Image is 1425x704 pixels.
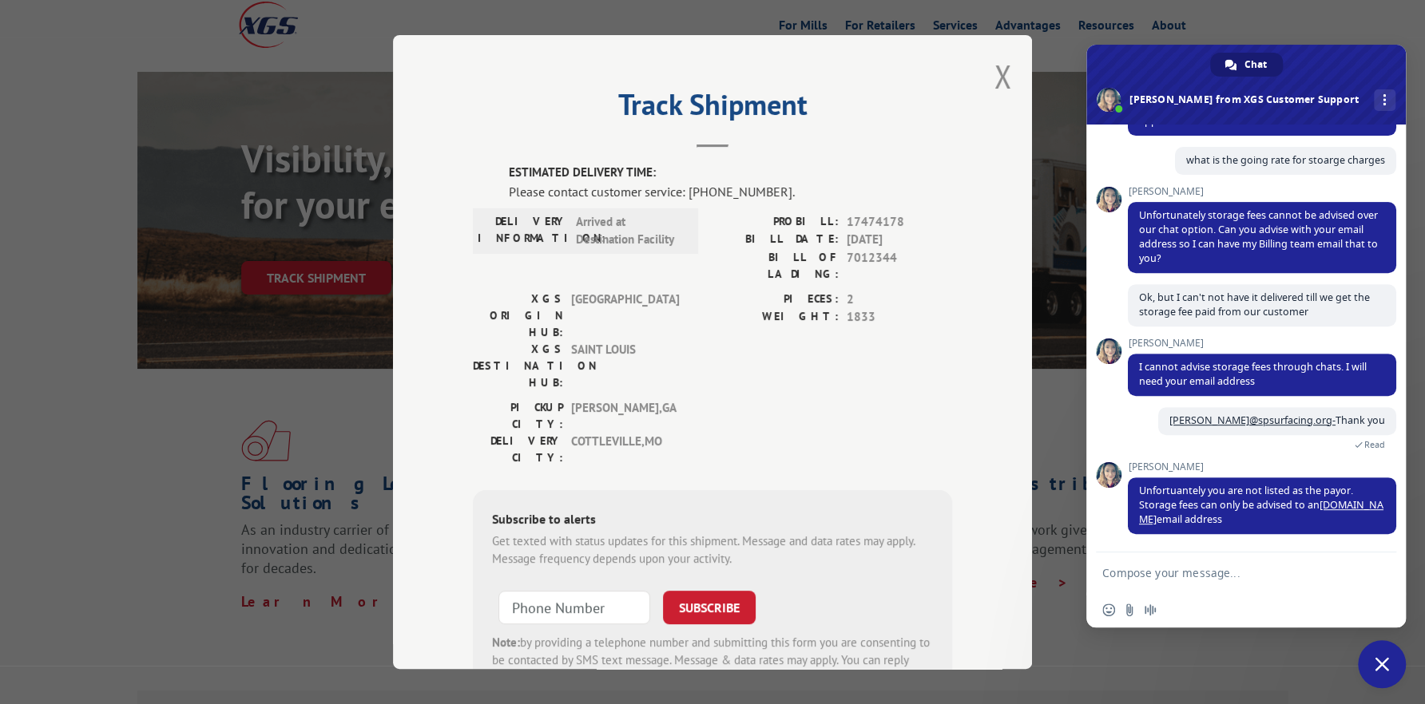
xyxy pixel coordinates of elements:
a: [PERSON_NAME]@spsurfacing.org- [1169,413,1336,427]
div: Get texted with status updates for this shipment. Message and data rates may apply. Message frequ... [492,532,933,568]
span: Ok, but I can't not have it delivered till we get the storage fee paid from our customer [1139,291,1370,318]
span: [PERSON_NAME] , GA [571,399,679,433]
span: Audio message [1144,603,1157,616]
label: PICKUP CITY: [473,399,563,433]
div: Chat [1210,53,1283,77]
span: Unfortunately storage fees cannot be advised over our chat option. Can you advise with your email... [1139,208,1378,265]
span: [DATE] [847,231,952,249]
span: Thank you [1169,413,1385,427]
div: More channels [1374,89,1395,111]
span: Unfortuantely you are not listed as the payor. Storage fees can only be advised to an email address [1139,484,1383,526]
span: [PERSON_NAME] [1128,338,1396,349]
button: SUBSCRIBE [663,591,756,624]
span: Chat [1244,53,1267,77]
label: BILL DATE: [712,231,839,249]
label: XGS ORIGIN HUB: [473,291,563,341]
span: SAINT LOUIS [571,341,679,391]
span: Read [1364,439,1385,450]
div: Subscribe to alerts [492,509,933,532]
span: Arrived at Destination Facility [576,213,684,249]
span: COTTLEVILLE , MO [571,433,679,466]
a: [DOMAIN_NAME] [1139,498,1383,526]
label: PROBILL: [712,213,839,231]
span: 7012344 [847,249,952,283]
div: Close chat [1358,640,1406,688]
span: [PERSON_NAME] [1128,186,1396,197]
span: what is the going rate for stoarge charges [1186,153,1385,167]
span: 17474178 [847,213,952,231]
span: I cannot advise storage fees through chats. I will need your email address [1139,360,1367,388]
label: DELIVERY CITY: [473,433,563,466]
span: 1833 [847,308,952,326]
textarea: Compose your message... [1102,566,1355,580]
label: PIECES: [712,291,839,309]
span: 2 [847,291,952,309]
label: DELIVERY INFORMATION: [478,213,568,249]
label: BILL OF LADING: [712,249,839,283]
h2: Track Shipment [473,93,952,124]
span: Send a file [1123,603,1136,616]
label: ESTIMATED DELIVERY TIME: [509,164,952,182]
button: Close modal [994,55,1012,97]
span: [PERSON_NAME] [1128,461,1396,473]
input: Phone Number [498,591,650,624]
span: Insert an emoji [1102,603,1115,616]
strong: Note: [492,635,520,650]
div: Please contact customer service: [PHONE_NUMBER]. [509,182,952,201]
label: WEIGHT: [712,308,839,326]
label: XGS DESTINATION HUB: [473,341,563,391]
span: [GEOGRAPHIC_DATA] [571,291,679,341]
div: by providing a telephone number and submitting this form you are consenting to be contacted by SM... [492,634,933,688]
